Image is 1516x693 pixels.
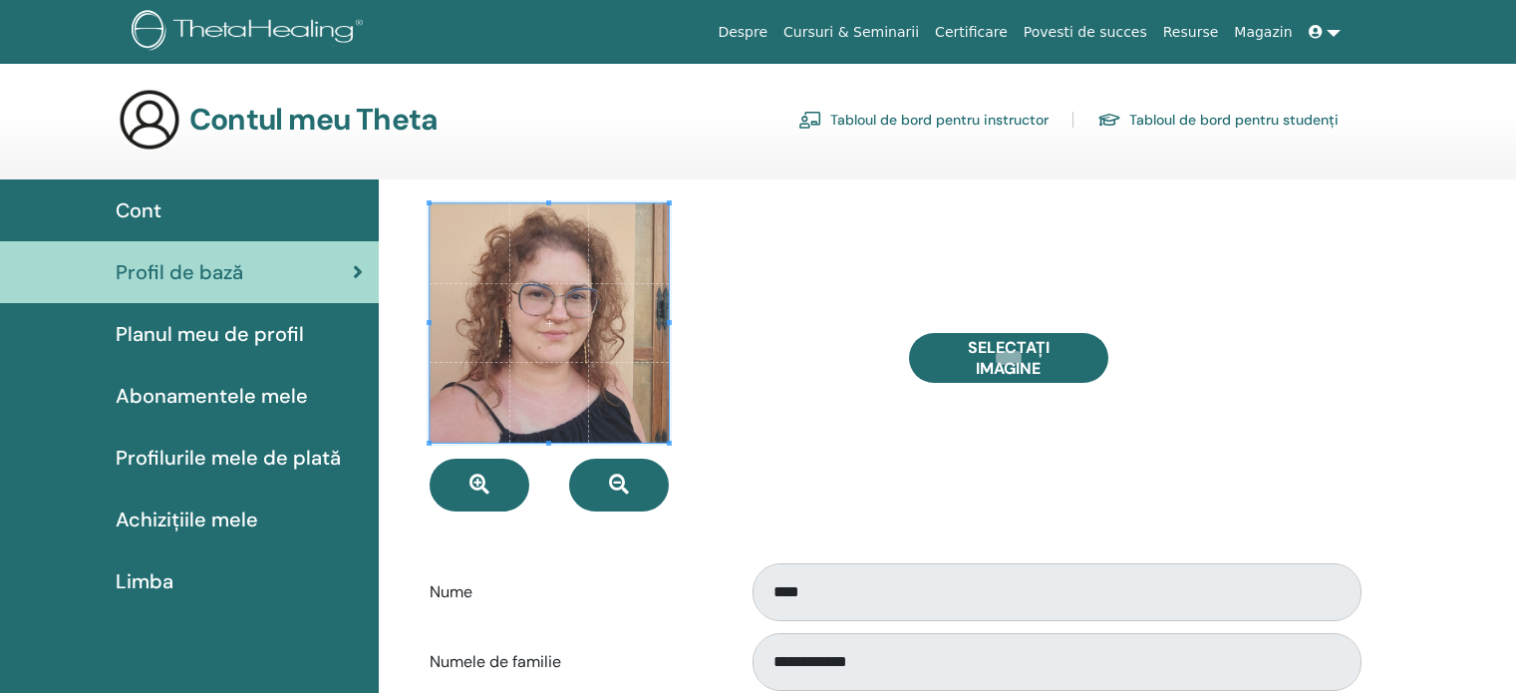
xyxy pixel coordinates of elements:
[798,104,1049,136] a: Tabloul de bord pentru instructor
[116,566,173,596] span: Limba
[118,88,181,152] img: generic-user-icon.jpg
[1016,14,1155,51] a: Povesti de succes
[996,351,1022,365] input: Selectați Imagine
[132,10,370,55] img: logo.png
[710,14,775,51] a: Despre
[934,337,1083,379] span: Selectați Imagine
[1226,14,1300,51] a: Magazin
[116,443,341,473] span: Profilurile mele de plată
[189,102,438,138] h3: Contul meu Theta
[116,505,258,534] span: Achizițiile mele
[116,195,161,225] span: Cont
[116,381,308,411] span: Abonamentele mele
[116,257,243,287] span: Profil de bază
[415,573,734,611] label: Nume
[775,14,927,51] a: Cursuri & Seminarii
[1097,104,1339,136] a: Tabloul de bord pentru studenți
[1155,14,1227,51] a: Resurse
[798,111,822,129] img: chalkboard-teacher.svg
[415,643,734,681] label: Numele de familie
[1097,112,1121,129] img: graduation-cap.svg
[116,319,304,349] span: Planul meu de profil
[927,14,1016,51] a: Certificare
